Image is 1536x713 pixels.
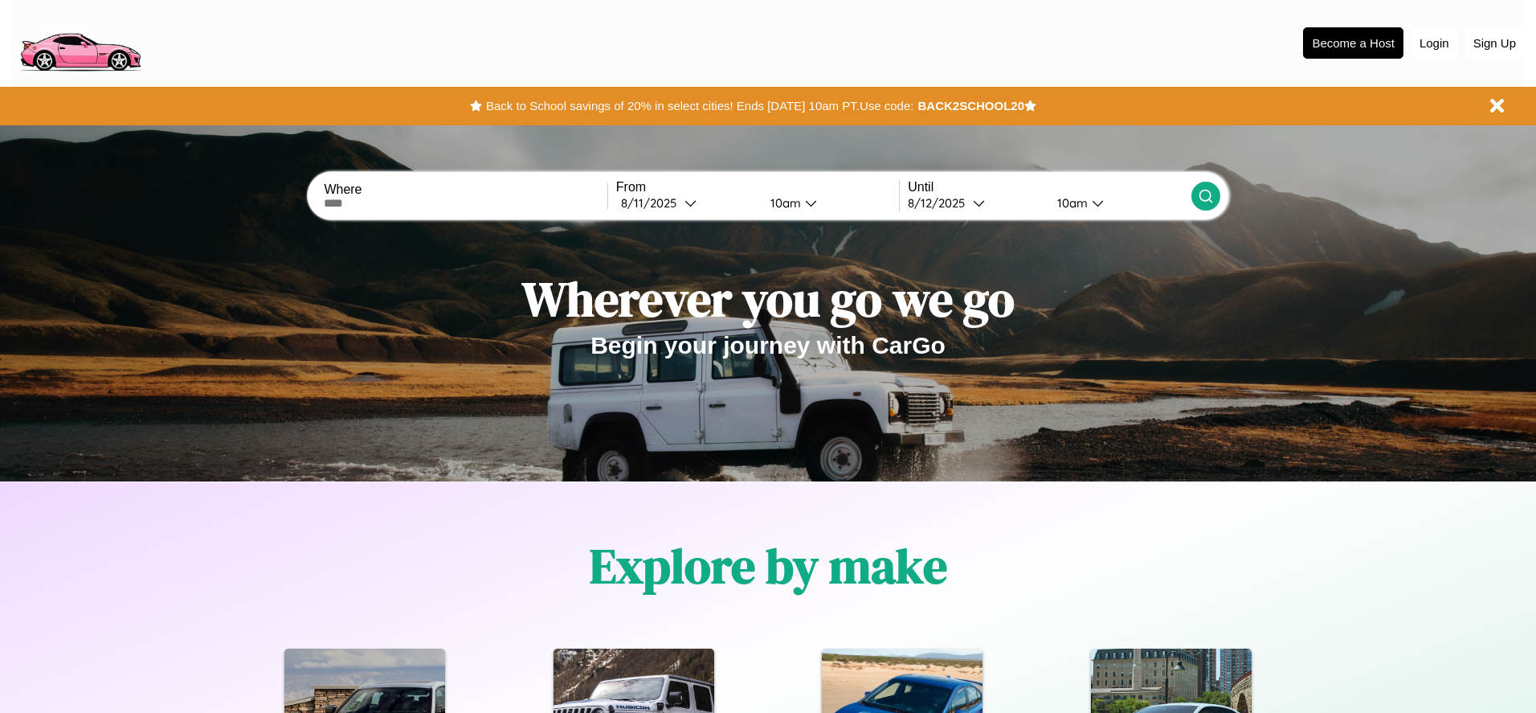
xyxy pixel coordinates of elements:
button: Become a Host [1303,27,1403,59]
button: Login [1411,28,1457,58]
h1: Explore by make [590,533,947,599]
div: 10am [762,195,805,211]
button: 10am [758,195,899,211]
button: 8/11/2025 [616,195,758,211]
button: Back to School savings of 20% in select cities! Ends [DATE] 10am PT.Use code: [482,95,917,117]
button: Sign Up [1465,28,1524,58]
b: BACK2SCHOOL20 [917,99,1024,113]
div: 10am [1049,195,1092,211]
div: 8 / 11 / 2025 [621,195,684,211]
button: 10am [1044,195,1191,211]
img: logo [12,8,148,76]
label: Until [908,180,1191,195]
div: 8 / 12 / 2025 [908,195,973,211]
label: From [616,180,899,195]
label: Where [324,182,607,197]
